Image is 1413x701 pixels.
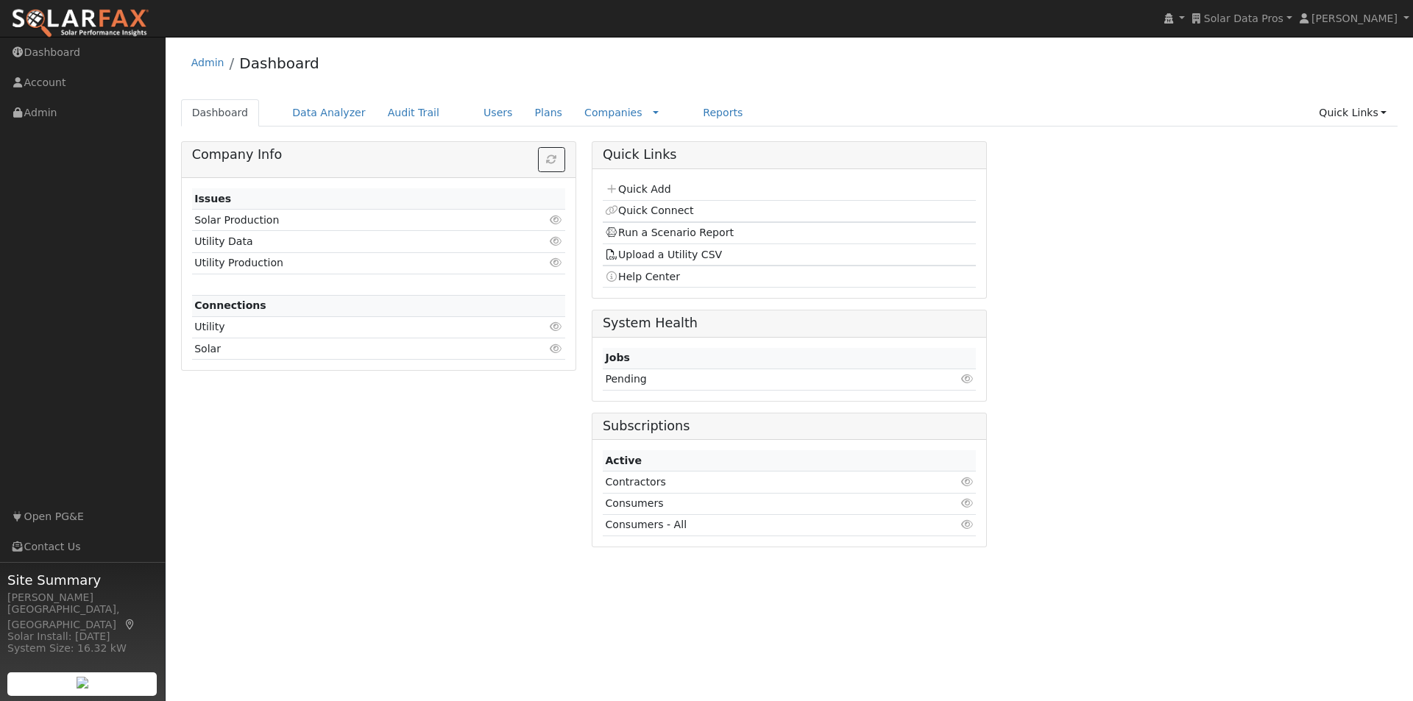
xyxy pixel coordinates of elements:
strong: Jobs [605,352,629,363]
td: Utility Data [192,231,505,252]
strong: Issues [194,193,231,204]
a: Quick Add [605,183,670,195]
a: Quick Links [1308,99,1398,127]
a: Quick Connect [605,204,693,216]
i: Click to view [960,498,974,508]
img: SolarFax [11,8,149,39]
h5: Quick Links [603,147,976,163]
i: Click to view [550,257,563,268]
td: Consumers [603,493,911,514]
a: Help Center [605,271,680,282]
td: Utility Production [192,252,505,274]
a: Companies [584,107,642,118]
i: Click to view [550,344,563,354]
span: Solar Data Pros [1204,13,1283,24]
a: Data Analyzer [281,99,377,127]
strong: Connections [194,299,266,311]
i: Click to view [550,236,563,246]
i: Click to view [960,519,974,530]
a: Audit Trail [377,99,450,127]
a: Upload a Utility CSV [605,249,722,260]
h5: System Health [603,316,976,331]
td: Contractors [603,472,911,493]
h5: Company Info [192,147,565,163]
span: [PERSON_NAME] [1311,13,1398,24]
img: retrieve [77,677,88,688]
i: Click to view [550,321,563,332]
td: Utility [192,316,505,338]
i: Click to view [960,477,974,487]
a: Map [124,619,137,630]
div: Solar Install: [DATE] [7,629,157,644]
td: Pending [603,369,871,390]
td: Consumers - All [603,514,911,535]
h5: Subscriptions [603,419,976,434]
i: Click to view [960,374,974,384]
a: Plans [524,99,573,127]
div: [GEOGRAPHIC_DATA], [GEOGRAPHIC_DATA] [7,602,157,633]
div: System Size: 16.32 kW [7,641,157,656]
a: Admin [191,57,224,68]
div: [PERSON_NAME] [7,590,157,605]
strong: Active [605,455,642,466]
a: Users [472,99,524,127]
a: Dashboard [181,99,260,127]
a: Run a Scenario Report [605,227,734,238]
span: Site Summary [7,570,157,590]
a: Reports [692,99,754,127]
a: Dashboard [239,54,319,72]
i: Click to view [550,215,563,225]
td: Solar [192,338,505,360]
td: Solar Production [192,210,505,231]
